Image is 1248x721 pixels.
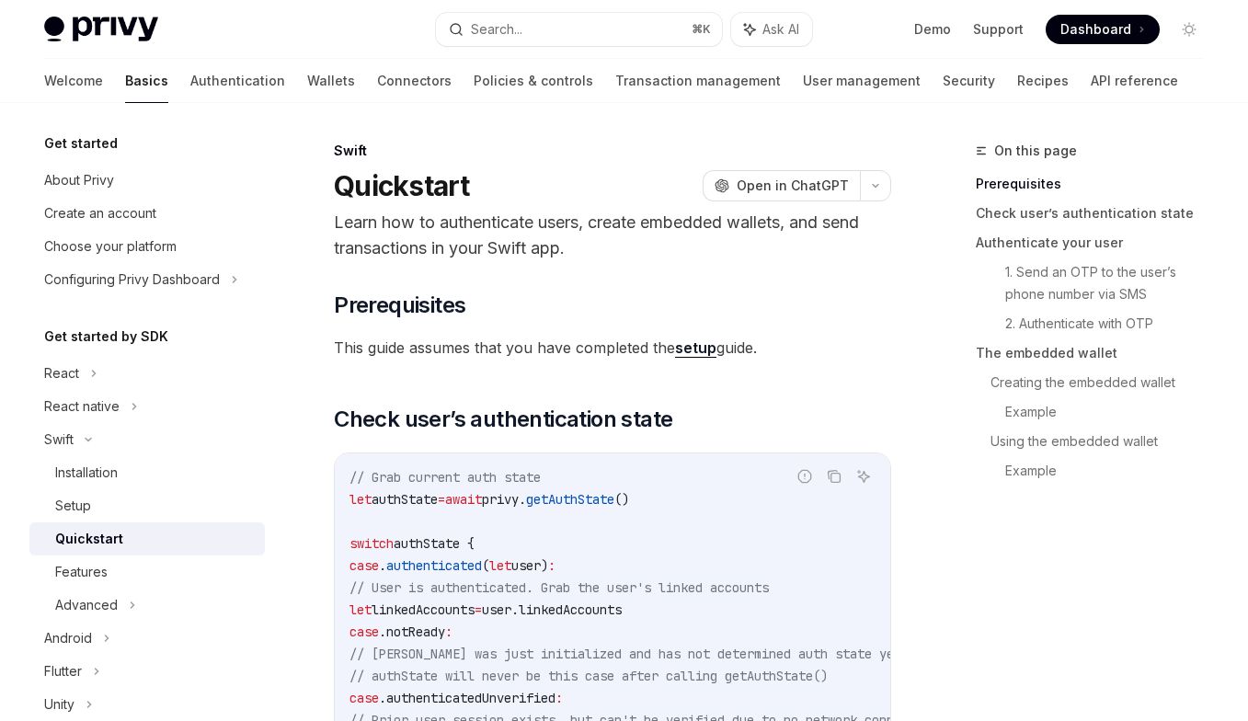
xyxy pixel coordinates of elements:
span: privy. [482,491,526,508]
span: . [379,624,386,640]
div: Create an account [44,202,156,224]
a: 1. Send an OTP to the user’s phone number via SMS [1005,257,1219,309]
span: getAuthState [526,491,614,508]
div: React [44,362,79,384]
a: About Privy [29,164,265,197]
span: = [475,601,482,618]
button: Report incorrect code [793,464,817,488]
a: Security [943,59,995,103]
a: Authentication [190,59,285,103]
span: = [438,491,445,508]
span: case [349,624,379,640]
button: Ask AI [852,464,876,488]
span: ( [482,557,489,574]
a: Create an account [29,197,265,230]
span: switch [349,535,394,552]
a: Basics [125,59,168,103]
span: let [349,491,372,508]
a: The embedded wallet [976,338,1219,368]
span: user. [482,601,519,618]
div: Unity [44,693,74,715]
a: Policies & controls [474,59,593,103]
div: Features [55,561,108,583]
span: : [555,690,563,706]
a: Recipes [1017,59,1069,103]
span: linkedAccounts [519,601,622,618]
a: Example [1005,397,1219,427]
a: Prerequisites [976,169,1219,199]
div: Search... [471,18,522,40]
span: Check user’s authentication state [334,405,672,434]
a: Connectors [377,59,452,103]
a: Check user’s authentication state [976,199,1219,228]
span: // [PERSON_NAME] was just initialized and has not determined auth state yet [349,646,901,662]
span: () [614,491,629,508]
span: case [349,690,379,706]
span: Open in ChatGPT [737,177,849,195]
button: Copy the contents from the code block [822,464,846,488]
span: authState [372,491,438,508]
a: Setup [29,489,265,522]
div: Quickstart [55,528,123,550]
div: Advanced [55,594,118,616]
span: let [489,557,511,574]
span: // Grab current auth state [349,469,541,486]
div: Choose your platform [44,235,177,257]
span: : [445,624,452,640]
button: Ask AI [731,13,812,46]
span: authenticated [386,557,482,574]
span: . [379,557,386,574]
span: // User is authenticated. Grab the user's linked accounts [349,579,769,596]
a: Quickstart [29,522,265,555]
a: Features [29,555,265,589]
a: Support [973,20,1024,39]
button: Open in ChatGPT [703,170,860,201]
a: Authenticate your user [976,228,1219,257]
span: case [349,557,379,574]
span: user) [511,557,548,574]
a: Using the embedded wallet [990,427,1219,456]
h5: Get started by SDK [44,326,168,348]
span: linkedAccounts [372,601,475,618]
span: authState { [394,535,475,552]
div: Android [44,627,92,649]
div: Swift [44,429,74,451]
span: Dashboard [1060,20,1131,39]
span: authenticatedUnverified [386,690,555,706]
a: Choose your platform [29,230,265,263]
div: Flutter [44,660,82,682]
span: Prerequisites [334,291,465,320]
span: This guide assumes that you have completed the guide. [334,335,891,360]
button: Toggle dark mode [1174,15,1204,44]
span: ⌘ K [692,22,711,37]
span: // authState will never be this case after calling getAuthState() [349,668,828,684]
a: Transaction management [615,59,781,103]
div: React native [44,395,120,418]
button: Search...⌘K [436,13,723,46]
span: Ask AI [762,20,799,39]
span: await [445,491,482,508]
a: Wallets [307,59,355,103]
span: . [379,690,386,706]
a: User management [803,59,921,103]
a: 2. Authenticate with OTP [1005,309,1219,338]
span: On this page [994,140,1077,162]
a: API reference [1091,59,1178,103]
span: : [548,557,555,574]
div: Swift [334,142,891,160]
span: let [349,601,372,618]
div: Configuring Privy Dashboard [44,269,220,291]
a: setup [675,338,716,358]
a: Demo [914,20,951,39]
div: About Privy [44,169,114,191]
a: Dashboard [1046,15,1160,44]
img: light logo [44,17,158,42]
div: Installation [55,462,118,484]
a: Creating the embedded wallet [990,368,1219,397]
p: Learn how to authenticate users, create embedded wallets, and send transactions in your Swift app. [334,210,891,261]
a: Installation [29,456,265,489]
h1: Quickstart [334,169,470,202]
h5: Get started [44,132,118,154]
a: Welcome [44,59,103,103]
span: notReady [386,624,445,640]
